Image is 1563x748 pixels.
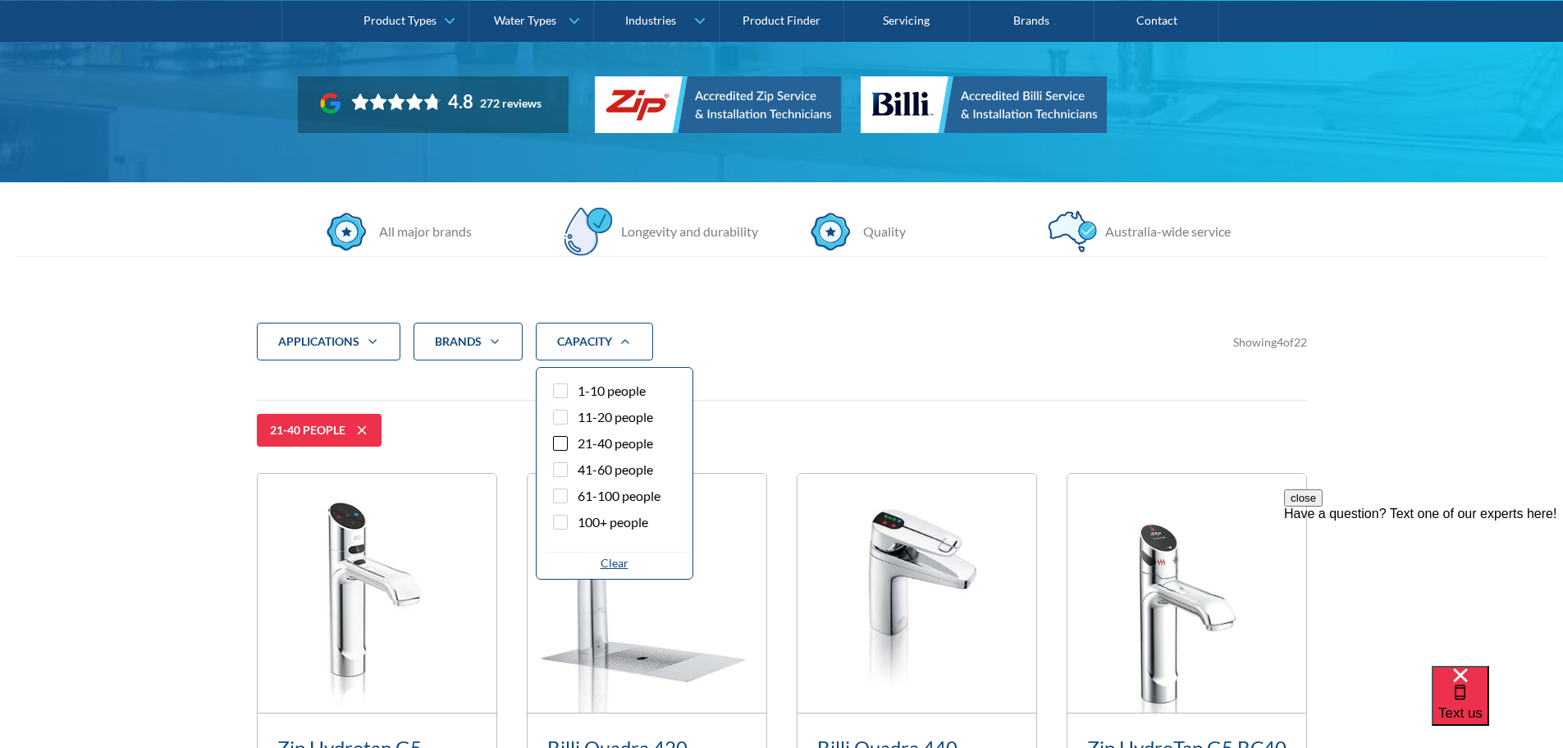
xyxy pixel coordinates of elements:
[625,13,676,27] div: Industries
[270,422,345,438] div: 21-40 people
[613,222,758,241] div: Longevity and durability
[257,323,400,360] div: applications
[557,334,612,348] strong: CAPACITY
[414,323,523,360] div: Brands
[855,222,906,241] div: Quality
[480,97,542,110] div: 272 reviews
[1432,666,1563,748] iframe: podium webchat widget bubble
[494,13,556,27] div: Water Types
[1097,222,1231,241] div: Australia-wide service
[1284,489,1563,686] iframe: podium webchat widget prompt
[448,90,473,113] div: 4.8
[278,333,359,350] div: applications
[435,333,482,350] div: Brands
[257,323,1307,387] form: Filter 5
[1277,335,1283,349] span: 4
[797,474,1036,713] img: Billi Quadra 440 Boiling & Chilled - 150/175 (Commercial)
[536,367,693,580] nav: CAPACITY
[371,222,472,241] div: All major brands
[1294,335,1307,349] span: 22
[1067,474,1306,713] img: Zip HydroTap G5 BC40 Touch-Free Wave Boiling and Chilled
[363,13,436,27] div: Product Types
[528,474,766,713] img: Billi Quadra 420 Boiling & Chilled - 120/175 (Commercial)
[578,381,646,401] span: 1-10 people
[536,323,653,360] div: CAPACITY
[351,90,473,113] div: Rating: 4.8 out of 5
[258,474,496,713] img: Zip Hydrotap G5 Classic Boiling & Chilled BC40 160/125 (Commercial)
[1233,333,1307,351] div: Showing of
